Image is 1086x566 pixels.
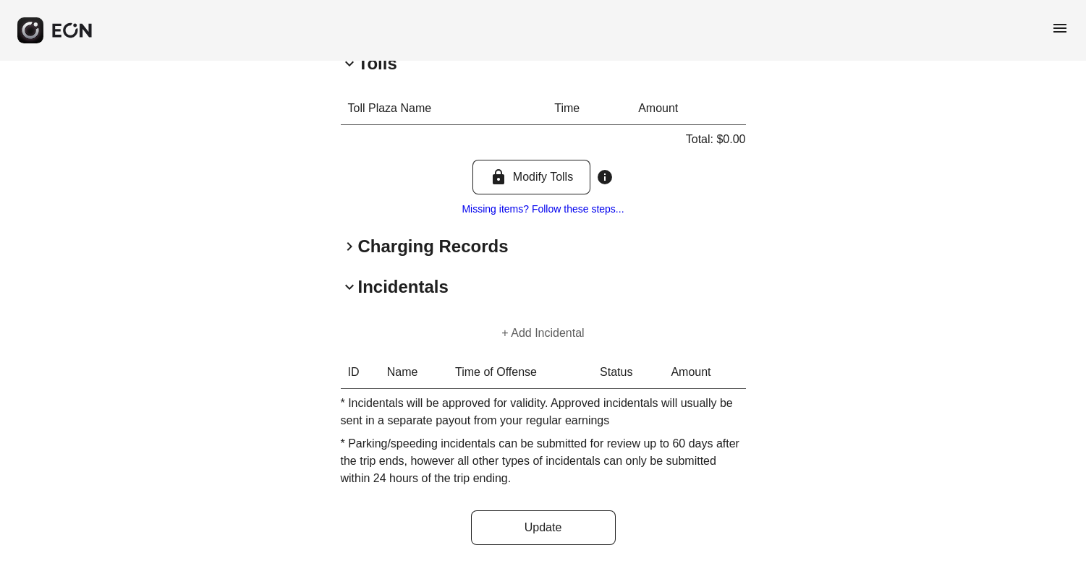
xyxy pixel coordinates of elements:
th: Toll Plaza Name [341,93,548,125]
span: keyboard_arrow_down [341,278,358,296]
span: keyboard_arrow_down [341,55,358,72]
button: Modify Tolls [472,160,590,194]
th: Amount [631,93,745,125]
span: info [596,168,614,186]
p: Total: $0.00 [686,131,746,148]
th: Time [547,93,631,125]
p: * Parking/speeding incidentals can be submitted for review up to 60 days after the trip ends, how... [341,435,746,487]
th: Amount [663,356,745,389]
th: ID [341,356,380,389]
h2: Charging Records [358,235,509,258]
h2: Incidentals [358,275,449,299]
span: lock [490,168,507,186]
th: Time of Offense [448,356,593,389]
p: * Incidentals will be approved for validity. Approved incidentals will usually be sent in a separ... [341,395,746,429]
button: Update [471,510,616,545]
span: menu [1051,20,1069,37]
span: keyboard_arrow_right [341,238,358,255]
h2: Tolls [358,52,397,75]
a: Missing items? Follow these steps... [462,203,624,215]
th: Name [380,356,448,389]
th: Status [593,356,663,389]
button: + Add Incidental [484,316,601,351]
